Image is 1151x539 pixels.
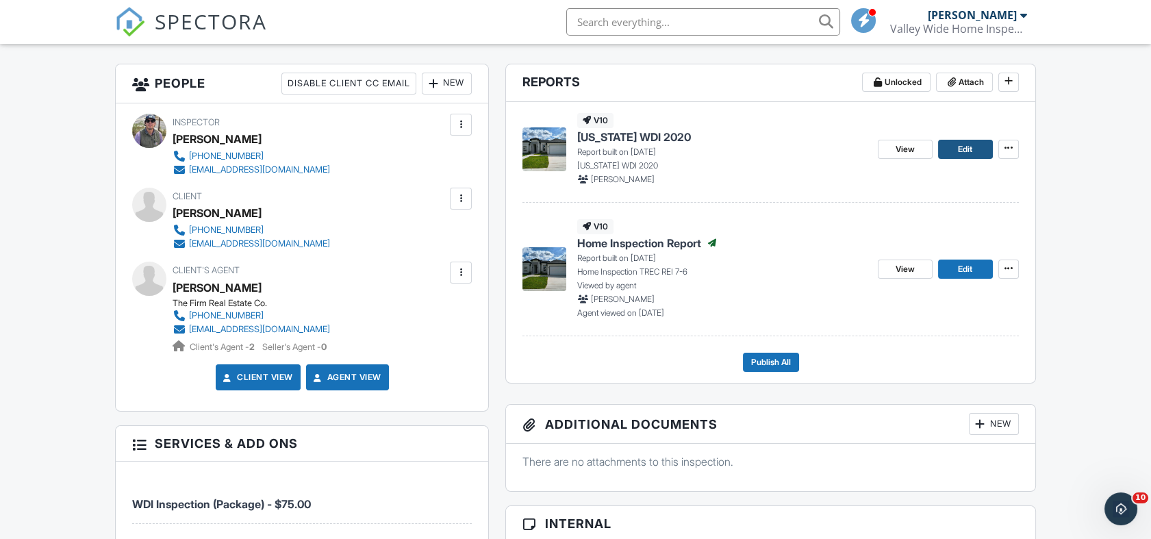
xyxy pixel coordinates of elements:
div: [EMAIL_ADDRESS][DOMAIN_NAME] [189,324,330,335]
strong: 0 [321,342,327,352]
div: [PHONE_NUMBER] [189,225,264,236]
div: [EMAIL_ADDRESS][DOMAIN_NAME] [189,164,330,175]
a: [EMAIL_ADDRESS][DOMAIN_NAME] [173,237,330,251]
span: Client's Agent [173,265,240,275]
img: The Best Home Inspection Software - Spectora [115,7,145,37]
h3: Services & Add ons [116,426,488,462]
div: [PHONE_NUMBER] [189,151,264,162]
a: Agent View [311,371,381,384]
a: [PERSON_NAME] [173,277,262,298]
div: [PERSON_NAME] [173,203,262,223]
h3: Additional Documents [506,405,1035,444]
span: Seller's Agent - [262,342,327,352]
a: [PHONE_NUMBER] [173,223,330,237]
h3: People [116,64,488,103]
span: SPECTORA [155,7,267,36]
div: The Firm Real Estate Co. [173,298,341,309]
div: [PHONE_NUMBER] [189,310,264,321]
iframe: Intercom live chat [1104,492,1137,525]
p: There are no attachments to this inspection. [522,454,1018,469]
div: New [969,413,1019,435]
a: [PHONE_NUMBER] [173,149,330,163]
strong: 2 [249,342,255,352]
div: [PERSON_NAME] [173,129,262,149]
span: WDI Inspection (Package) - $75.00 [132,497,311,511]
div: [EMAIL_ADDRESS][DOMAIN_NAME] [189,238,330,249]
span: Inspector [173,117,220,127]
a: [EMAIL_ADDRESS][DOMAIN_NAME] [173,323,330,336]
a: [EMAIL_ADDRESS][DOMAIN_NAME] [173,163,330,177]
a: SPECTORA [115,18,267,47]
span: Client's Agent - [190,342,257,352]
div: [PERSON_NAME] [928,8,1017,22]
div: Valley Wide Home Inspections [890,22,1027,36]
input: Search everything... [566,8,840,36]
span: 10 [1133,492,1148,503]
div: New [422,73,472,95]
li: Service: WDI Inspection (Package) [132,472,472,523]
span: Client [173,191,202,201]
div: Disable Client CC Email [281,73,416,95]
a: [PHONE_NUMBER] [173,309,330,323]
a: Client View [220,371,293,384]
